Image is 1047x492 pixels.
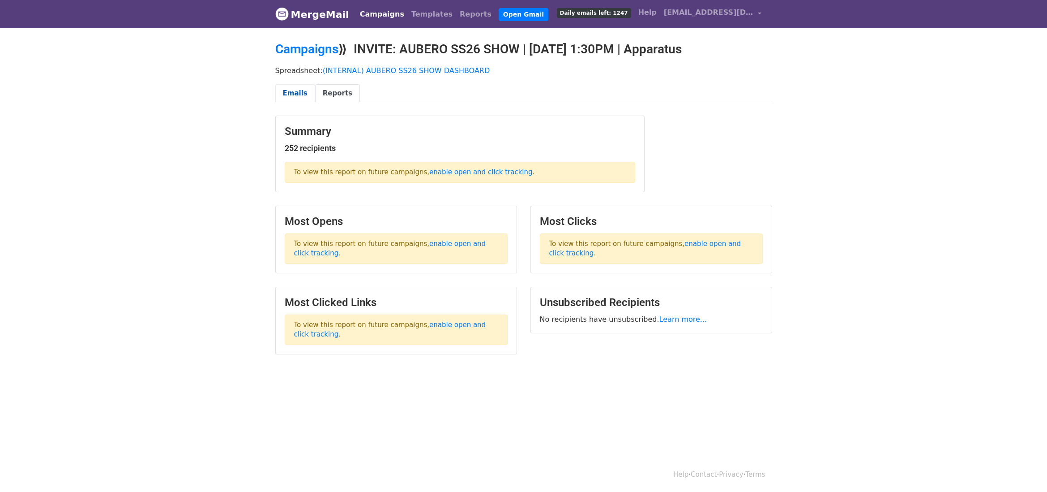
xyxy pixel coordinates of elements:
[275,5,349,24] a: MergeMail
[285,125,635,138] h3: Summary
[660,4,765,25] a: [EMAIL_ADDRESS][DOMAIN_NAME]
[315,84,360,103] a: Reports
[275,42,772,57] h2: ⟫ INVITE: AUBERO SS26 SHOW | [DATE] 1:30PM | Apparatus
[456,5,495,23] a: Reports
[429,168,532,176] a: enable open and click tracking
[540,215,763,228] h3: Most Clicks
[540,233,763,264] p: To view this report on future campaigns, .
[323,66,490,75] a: (INTERNAL) AUBERO SS26 SHOW DASHBOARD
[356,5,408,23] a: Campaigns
[408,5,456,23] a: Templates
[673,470,688,479] a: Help
[499,8,548,21] a: Open Gmail
[285,233,508,264] p: To view this report on future campaigns, .
[540,296,763,309] h3: Unsubscribed Recipients
[285,143,635,153] h5: 252 recipients
[275,42,338,56] a: Campaigns
[659,315,707,324] a: Learn more...
[664,7,753,18] span: [EMAIL_ADDRESS][DOMAIN_NAME]
[275,84,315,103] a: Emails
[691,470,717,479] a: Contact
[275,7,289,21] img: MergeMail logo
[285,215,508,228] h3: Most Opens
[285,315,508,345] p: To view this report on future campaigns, .
[285,296,508,309] h3: Most Clicked Links
[540,315,763,324] p: No recipients have unsubscribed.
[557,8,631,18] span: Daily emails left: 1247
[635,4,660,22] a: Help
[719,470,743,479] a: Privacy
[1002,449,1047,492] iframe: Chat Widget
[275,66,772,75] p: Spreadsheet:
[745,470,765,479] a: Terms
[285,162,635,183] p: To view this report on future campaigns, .
[553,4,635,22] a: Daily emails left: 1247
